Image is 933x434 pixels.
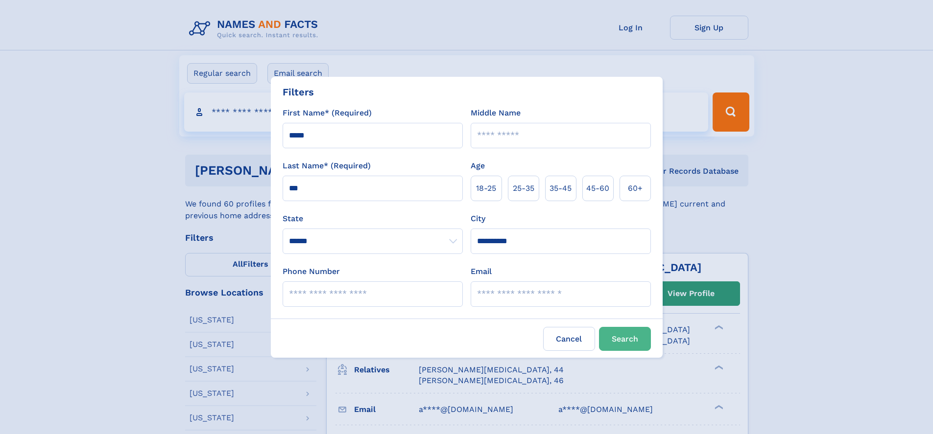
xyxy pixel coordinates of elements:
[471,160,485,172] label: Age
[471,266,492,277] label: Email
[471,213,485,225] label: City
[283,266,340,277] label: Phone Number
[471,107,521,119] label: Middle Name
[283,85,314,99] div: Filters
[513,183,534,194] span: 25‑35
[283,160,371,172] label: Last Name* (Required)
[283,107,372,119] label: First Name* (Required)
[543,327,595,351] label: Cancel
[599,327,651,351] button: Search
[283,213,463,225] label: State
[476,183,496,194] span: 18‑25
[628,183,643,194] span: 60+
[586,183,609,194] span: 45‑60
[550,183,572,194] span: 35‑45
